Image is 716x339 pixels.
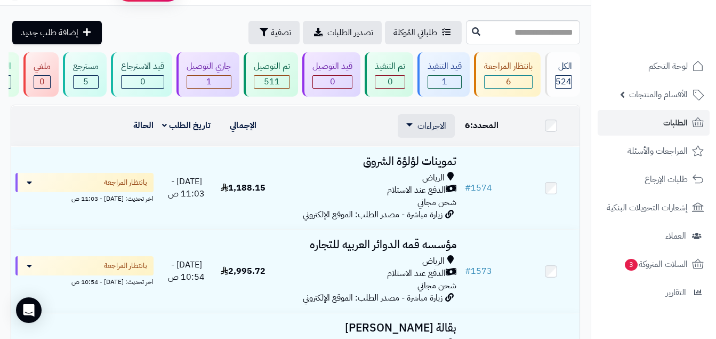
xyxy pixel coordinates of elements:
[21,52,61,97] a: ملغي 0
[254,76,289,88] div: 511
[187,76,231,88] div: 1
[264,75,280,88] span: 511
[417,196,456,209] span: شحن مجاني
[174,52,242,97] a: جاري التوصيل 1
[221,265,266,278] span: 2,995.72
[133,119,154,132] a: الحالة
[248,21,300,44] button: تصفية
[15,192,154,203] div: اخر تحديث: [DATE] - 11:03 ص
[624,258,638,271] span: 3
[104,177,147,188] span: بانتظار المراجعة
[375,76,405,88] div: 0
[242,52,300,97] a: تم التوصيل 511
[627,144,688,159] span: المراجعات والأسئلة
[393,26,437,39] span: طلباتي المُوكلة
[230,119,256,132] a: الإجمالي
[168,175,205,200] span: [DATE] - 11:03 ص
[122,76,164,88] div: 0
[206,75,212,88] span: 1
[648,59,688,74] span: لوحة التحكم
[598,195,710,220] a: إشعارات التحويلات البنكية
[21,26,78,39] span: إضافة طلب جديد
[385,21,462,44] a: طلباتي المُوكلة
[387,267,446,280] span: الدفع عند الاستلام
[645,172,688,187] span: طلبات الإرجاع
[465,265,471,278] span: #
[506,75,511,88] span: 6
[428,60,462,73] div: قيد التنفيذ
[15,275,154,287] div: اخر تحديث: [DATE] - 10:54 ص
[417,279,456,292] span: شحن مجاني
[61,52,109,97] a: مسترجع 5
[12,21,102,44] a: إضافة طلب جديد
[162,119,211,132] a: تاريخ الطلب
[104,261,147,271] span: بانتظار المراجعة
[465,182,492,194] a: #1574
[666,285,686,300] span: التقارير
[221,182,266,194] span: 1,188.15
[83,75,89,88] span: 5
[598,251,710,277] a: السلات المتروكة3
[312,60,352,73] div: قيد التوصيل
[428,76,461,88] div: 1
[313,76,352,88] div: 0
[406,120,446,132] a: الاجراءات
[300,52,363,97] a: قيد التوصيل 0
[254,60,290,73] div: تم التوصيل
[598,138,710,164] a: المراجعات والأسئلة
[276,155,456,168] h3: تموينات لؤلؤة الشروق
[363,52,415,97] a: تم التنفيذ 0
[598,223,710,249] a: العملاء
[555,60,572,73] div: الكل
[598,53,710,79] a: لوحة التحكم
[34,60,51,73] div: ملغي
[271,26,291,39] span: تصفية
[303,21,382,44] a: تصدير الطلبات
[598,167,710,192] a: طلبات الإرجاع
[598,110,710,136] a: الطلبات
[109,52,174,97] a: قيد الاسترجاع 0
[121,60,164,73] div: قيد الاسترجاع
[16,297,42,323] div: Open Intercom Messenger
[168,258,205,283] span: [DATE] - 10:54 ص
[472,52,543,97] a: بانتظار المراجعة 6
[643,21,706,44] img: logo-2.png
[73,60,99,73] div: مسترجع
[417,120,446,132] span: الاجراءات
[422,172,445,184] span: الرياض
[624,257,688,272] span: السلات المتروكة
[276,239,456,251] h3: مؤسسه قمه الدوائر العربيه للتجاره
[303,208,443,221] span: زيارة مباشرة - مصدر الطلب: الموقع الإلكتروني
[465,120,518,132] div: المحدد:
[422,255,445,267] span: الرياض
[388,75,393,88] span: 0
[375,60,405,73] div: تم التنفيذ
[485,76,532,88] div: 6
[598,280,710,305] a: التقارير
[556,75,572,88] span: 524
[415,52,472,97] a: قيد التنفيذ 1
[34,76,50,88] div: 0
[543,52,582,97] a: الكل524
[629,87,688,102] span: الأقسام والمنتجات
[663,115,688,130] span: الطلبات
[140,75,146,88] span: 0
[276,322,456,334] h3: بقالة [PERSON_NAME]
[303,291,443,304] span: زيارة مباشرة - مصدر الطلب: الموقع الإلكتروني
[387,184,446,196] span: الدفع عند الاستلام
[330,75,335,88] span: 0
[665,228,686,243] span: العملاء
[39,75,45,88] span: 0
[484,60,533,73] div: بانتظار المراجعة
[74,76,98,88] div: 5
[465,182,471,194] span: #
[187,60,231,73] div: جاري التوصيل
[442,75,447,88] span: 1
[465,265,492,278] a: #1573
[607,200,688,215] span: إشعارات التحويلات البنكية
[327,26,373,39] span: تصدير الطلبات
[465,119,470,132] span: 6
